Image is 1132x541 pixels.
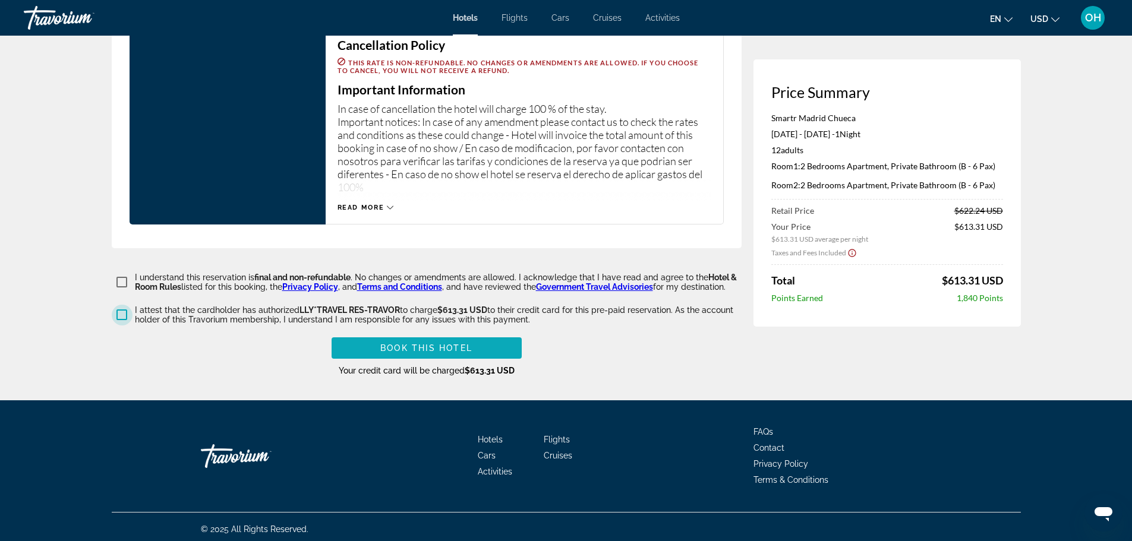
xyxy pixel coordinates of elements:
p: I understand this reservation is . No changes or amendments are allowed. I acknowledge that I hav... [135,273,742,292]
p: 2 Bedrooms Apartment, Private Bathroom (B - 6 Pax) [771,180,1003,190]
span: en [990,14,1001,24]
a: FAQs [753,427,773,436]
p: Smartr Madrid Chueca [771,113,1003,123]
h3: Important Information [338,83,711,96]
span: : 0034 910 284 776 [165,27,237,37]
span: 1: [771,161,800,171]
span: 2: [771,180,800,190]
a: Travorium [201,438,320,474]
a: Privacy Policy [753,459,808,469]
span: Taxes and Fees Included [771,248,846,257]
button: Change currency [1030,10,1060,27]
span: Room [771,161,793,171]
button: Read more [338,203,394,212]
span: Phone [141,27,165,37]
p: [DATE] - [DATE] - [771,129,1003,139]
p: 2 Bedrooms Apartment, Private Bathroom (B - 6 Pax) [771,161,1003,171]
p: In case of cancellation the hotel will charge 100 % of the stay. Important notices: In case of an... [338,102,711,191]
a: Hotels [453,13,478,23]
a: Travorium [24,2,143,33]
a: Flights [502,13,528,23]
span: Your credit card will be charged [339,366,515,375]
span: $613.31 USD [942,274,1003,287]
a: Government Travel Advisories [536,282,653,292]
span: $613.31 USD [437,305,487,315]
span: 1,840 Points [957,293,1003,303]
span: This rate is non-refundable. No changes or amendments are allowed. If you choose to cancel, you w... [338,59,699,74]
a: Flights [544,435,570,444]
a: Activities [645,13,680,23]
span: $622.24 USD [954,205,1003,216]
a: Cruises [544,451,572,460]
a: Cars [551,13,569,23]
span: Read more [338,204,384,211]
span: $613.31 USD [465,366,515,375]
span: Night [840,129,860,139]
span: final and non-refundable [254,273,351,282]
button: Change language [990,10,1013,27]
h3: Cancellation Policy [338,39,711,52]
span: Adults [781,145,803,155]
span: $613.31 USD average per night [771,235,868,243]
button: User Menu [1077,5,1108,30]
span: © 2025 All Rights Reserved. [201,524,308,534]
a: Terms & Conditions [753,475,828,485]
button: Show Taxes and Fees disclaimer [847,247,857,258]
button: Book this hotel [332,337,522,359]
span: Total [771,274,795,287]
p: I attest that the cardholder has authorized to charge to their credit card for this pre-paid rese... [135,305,742,324]
a: Activities [478,467,512,476]
span: Points Earned [771,293,823,303]
iframe: Button to launch messaging window [1084,493,1122,531]
span: 12 [771,145,803,155]
span: Retail Price [771,205,814,216]
span: $613.31 USD [954,222,1003,243]
span: Book this hotel [380,343,472,353]
a: Privacy Policy [282,282,338,292]
span: Room [771,180,793,190]
a: Terms and Conditions [357,282,442,292]
a: Hotels [478,435,503,444]
span: USD [1030,14,1048,24]
span: Hotel & Room Rules [135,273,737,292]
button: Show Taxes and Fees breakdown [771,246,857,258]
a: Cars [478,451,496,460]
span: 1 [835,129,840,139]
span: OH [1085,12,1101,24]
a: Contact [753,443,784,453]
span: Your Price [771,222,868,232]
a: Cruises [593,13,622,23]
h3: Price Summary [771,83,1003,101]
span: LLY*TRAVEL RES-TRAVOR [299,305,400,315]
